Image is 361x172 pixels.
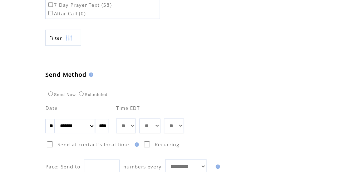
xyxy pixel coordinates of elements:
[45,163,80,170] span: Pace: Send to
[116,105,140,111] span: Time EDT
[123,163,162,170] span: numbers every
[48,2,53,7] input: 7 Day Prayer Text (58)
[48,11,53,15] input: Altar Call (0)
[66,30,72,46] img: filters.png
[48,91,53,96] input: Send Now
[45,30,81,46] a: Filter
[45,105,58,111] span: Date
[49,35,62,41] span: Show filters
[87,72,93,77] img: help.gif
[77,92,108,97] label: Scheduled
[133,142,139,147] img: help.gif
[79,91,84,96] input: Scheduled
[58,141,129,148] span: Send at contact`s local time
[155,141,179,148] span: Recurring
[47,2,112,8] label: 7 Day Prayer Text (58)
[46,92,76,97] label: Send Now
[47,10,86,17] label: Altar Call (0)
[45,71,87,79] span: Send Method
[214,165,220,169] img: help.gif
